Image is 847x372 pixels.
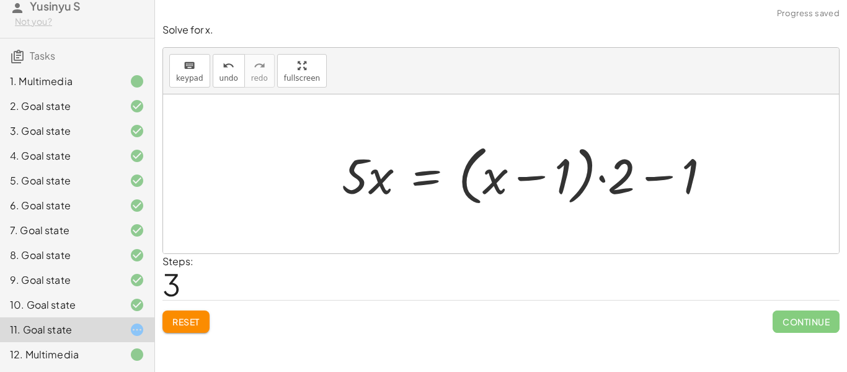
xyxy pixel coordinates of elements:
span: 3 [162,265,180,303]
div: Not you? [15,16,144,28]
span: Tasks [30,49,55,62]
span: Reset [172,316,200,327]
div: 8. Goal state [10,248,110,263]
div: 1. Multimedia [10,74,110,89]
div: 5. Goal state [10,173,110,188]
div: 10. Goal state [10,297,110,312]
div: 3. Goal state [10,124,110,138]
i: Task finished and correct. [130,99,144,114]
i: keyboard [184,58,195,73]
button: Reset [162,311,210,333]
p: Solve for x. [162,23,840,37]
i: Task finished and correct. [130,273,144,288]
span: Progress saved [777,7,840,20]
label: Steps: [162,255,193,268]
i: redo [254,58,265,73]
i: Task finished and correct. [130,148,144,163]
span: fullscreen [284,74,320,83]
i: Task finished. [130,347,144,362]
span: redo [251,74,268,83]
i: Task finished and correct. [130,297,144,312]
div: 7. Goal state [10,223,110,238]
i: Task finished and correct. [130,198,144,213]
div: 11. Goal state [10,322,110,337]
i: Task finished and correct. [130,248,144,263]
div: 4. Goal state [10,148,110,163]
i: undo [223,58,234,73]
i: Task finished and correct. [130,124,144,138]
div: 12. Multimedia [10,347,110,362]
button: keyboardkeypad [169,54,210,88]
span: keypad [176,74,203,83]
i: Task finished and correct. [130,173,144,188]
i: Task finished. [130,74,144,89]
div: 6. Goal state [10,198,110,213]
div: 9. Goal state [10,273,110,288]
i: Task finished and correct. [130,223,144,238]
i: Task started. [130,322,144,337]
button: undoundo [213,54,245,88]
button: fullscreen [277,54,327,88]
button: redoredo [244,54,275,88]
span: undo [220,74,238,83]
div: 2. Goal state [10,99,110,114]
